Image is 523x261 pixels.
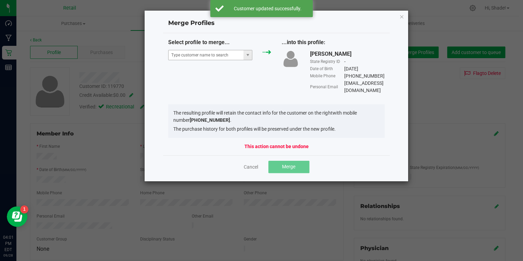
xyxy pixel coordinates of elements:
[344,80,384,94] div: [EMAIL_ADDRESS][DOMAIN_NAME]
[310,58,344,65] div: State Registry ID
[310,84,344,90] div: Personal Email
[7,206,27,227] iframe: Resource center
[344,58,345,65] div: -
[173,110,357,123] span: with mobile number .
[20,205,28,213] iframe: Resource center unread badge
[282,39,325,45] span: ...into this profile:
[399,12,404,21] button: Close
[263,50,271,54] img: green_arrow.svg
[282,50,300,68] img: user-icon.png
[310,50,351,58] div: [PERSON_NAME]
[168,19,385,28] h4: Merge Profiles
[344,73,384,80] div: [PHONE_NUMBER]
[244,164,258,170] a: Cancel
[173,126,379,133] li: The purchase history for both profiles will be preserved under the new profile.
[244,143,309,150] strong: This action cannot be undone
[173,109,379,124] li: The resulting profile will retain the contact info for the customer on the right
[310,66,344,72] div: Date of Birth
[310,73,344,79] div: Mobile Phone
[168,39,230,45] span: Select profile to merge...
[344,65,358,73] div: [DATE]
[268,161,309,173] button: Merge
[169,50,243,60] input: NO DATA FOUND
[282,164,295,169] span: Merge
[227,5,308,12] div: Customer updated successfully.
[190,117,230,123] strong: [PHONE_NUMBER]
